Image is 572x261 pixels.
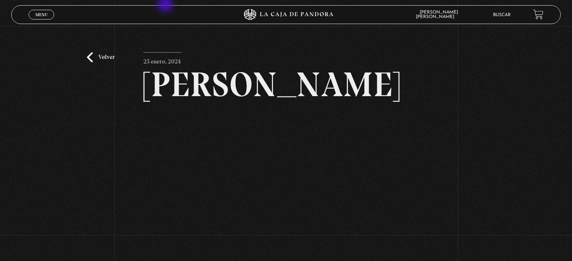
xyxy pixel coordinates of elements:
h2: [PERSON_NAME] [143,67,429,102]
span: Cerrar [33,19,50,24]
span: [PERSON_NAME] [PERSON_NAME] [416,10,462,19]
span: Menu [35,12,48,17]
p: 25 enero, 2024 [143,52,181,67]
a: Buscar [493,13,511,17]
a: View your shopping cart [533,9,543,20]
a: Volver [87,52,115,62]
